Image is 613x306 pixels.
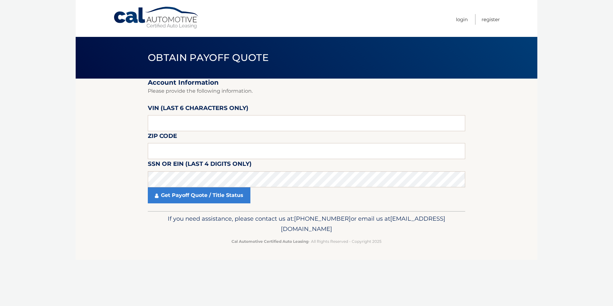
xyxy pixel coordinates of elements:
h2: Account Information [148,79,465,87]
a: Get Payoff Quote / Title Status [148,187,250,203]
span: Obtain Payoff Quote [148,52,269,64]
a: Register [482,14,500,25]
a: Cal Automotive [113,6,200,29]
span: [PHONE_NUMBER] [294,215,351,222]
p: If you need assistance, please contact us at: or email us at [152,214,461,234]
p: Please provide the following information. [148,87,465,96]
label: Zip Code [148,131,177,143]
p: - All Rights Reserved - Copyright 2025 [152,238,461,245]
label: SSN or EIN (last 4 digits only) [148,159,252,171]
a: Login [456,14,468,25]
label: VIN (last 6 characters only) [148,103,248,115]
strong: Cal Automotive Certified Auto Leasing [231,239,308,244]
